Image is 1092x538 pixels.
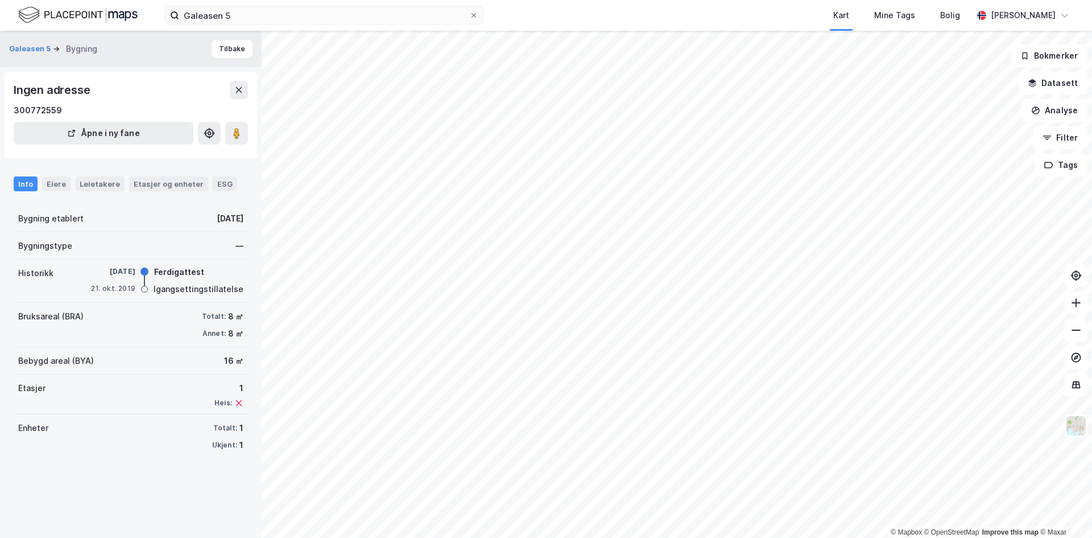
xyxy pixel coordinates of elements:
div: Etasjer [18,381,45,395]
div: Kontrollprogram for chat [1035,483,1092,538]
button: Galeasen 5 [9,43,53,55]
input: Søk på adresse, matrikkel, gårdeiere, leietakere eller personer [179,7,469,24]
div: Eiere [42,176,71,191]
div: 1 [239,438,243,452]
div: Ukjent: [212,441,237,450]
button: Analyse [1021,99,1087,122]
div: [DATE] [90,266,135,277]
img: Z [1065,415,1087,437]
img: logo.f888ab2527a4732fd821a326f86c7f29.svg [18,5,138,25]
a: Improve this map [982,528,1039,536]
button: Åpne i ny fane [14,122,193,145]
div: Bebygd areal (BYA) [18,354,94,368]
div: Ingen adresse [14,81,92,99]
a: Mapbox [891,528,922,536]
div: 1 [214,381,243,395]
iframe: Chat Widget [1035,483,1092,538]
div: Kart [833,9,849,22]
div: 8 ㎡ [228,310,243,323]
div: 8 ㎡ [228,327,243,340]
div: Etasjer og enheter [134,179,204,189]
button: Filter [1033,126,1087,149]
div: Mine Tags [874,9,915,22]
div: Ferdigattest [154,265,204,279]
button: Datasett [1018,72,1087,95]
div: 300772559 [14,104,62,117]
div: Totalt: [202,312,226,321]
div: Bygning [66,42,97,56]
div: [PERSON_NAME] [991,9,1056,22]
div: 16 ㎡ [224,354,243,368]
div: [DATE] [217,212,243,225]
div: Igangsettingstillatelse [154,282,243,296]
div: ESG [213,176,237,191]
a: OpenStreetMap [924,528,979,536]
div: Enheter [18,421,48,435]
div: Bolig [940,9,960,22]
div: Leietakere [75,176,125,191]
div: 21. okt. 2019 [90,284,135,294]
div: Annet: [202,329,226,338]
div: Bygningstype [18,239,72,253]
div: 1 [239,421,243,435]
div: Bruksareal (BRA) [18,310,84,323]
div: Bygning etablert [18,212,84,225]
div: Heis: [214,399,232,408]
button: Bokmerker [1011,44,1087,67]
div: Historikk [18,266,53,280]
div: — [235,239,243,253]
button: Tags [1035,154,1087,176]
button: Tilbake [212,40,253,58]
div: Totalt: [213,424,237,433]
div: Info [14,176,38,191]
